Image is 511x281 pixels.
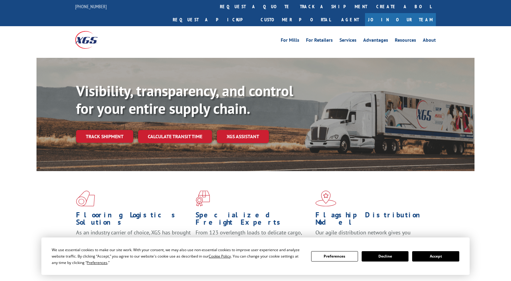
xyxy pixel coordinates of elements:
[281,38,299,44] a: For Mills
[138,130,212,143] a: Calculate transit time
[76,211,191,229] h1: Flooring Logistics Solutions
[209,254,231,259] span: Cookie Policy
[75,3,107,9] a: [PHONE_NUMBER]
[335,13,365,26] a: Agent
[52,247,304,266] div: We use essential cookies to make our site work. With your consent, we may also use non-essential ...
[217,130,269,143] a: XGS ASSISTANT
[363,38,388,44] a: Advantages
[395,38,416,44] a: Resources
[362,251,408,262] button: Decline
[196,211,311,229] h1: Specialized Freight Experts
[306,38,333,44] a: For Retailers
[76,191,95,206] img: xgs-icon-total-supply-chain-intelligence-red
[196,191,210,206] img: xgs-icon-focused-on-flooring-red
[41,237,470,275] div: Cookie Consent Prompt
[315,211,430,229] h1: Flagship Distribution Model
[87,260,107,265] span: Preferences
[76,229,191,251] span: As an industry carrier of choice, XGS has brought innovation and dedication to flooring logistics...
[315,191,336,206] img: xgs-icon-flagship-distribution-model-red
[256,13,335,26] a: Customer Portal
[412,251,459,262] button: Accept
[196,229,311,256] p: From 123 overlength loads to delicate cargo, our experienced staff knows the best way to move you...
[168,13,256,26] a: Request a pickup
[365,13,436,26] a: Join Our Team
[339,38,356,44] a: Services
[311,251,358,262] button: Preferences
[76,81,293,118] b: Visibility, transparency, and control for your entire supply chain.
[315,229,427,243] span: Our agile distribution network gives you nationwide inventory management on demand.
[76,130,133,143] a: Track shipment
[423,38,436,44] a: About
